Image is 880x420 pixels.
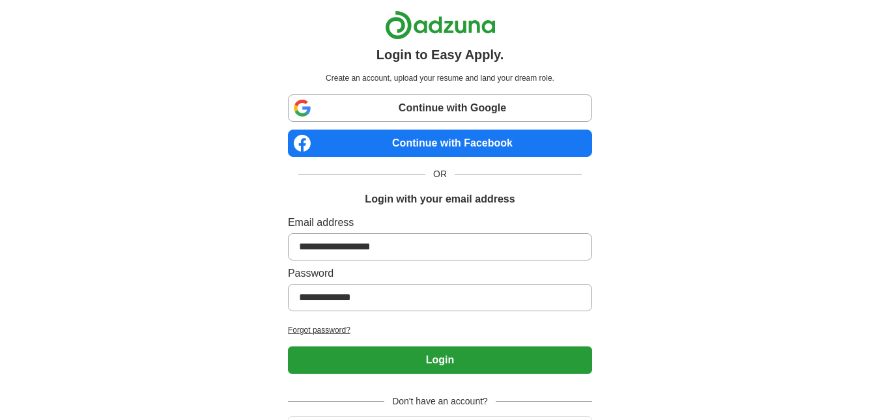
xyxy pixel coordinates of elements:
[376,45,504,64] h1: Login to Easy Apply.
[291,72,589,84] p: Create an account, upload your resume and land your dream role.
[384,395,496,408] span: Don't have an account?
[365,191,515,207] h1: Login with your email address
[288,324,592,336] a: Forgot password?
[385,10,496,40] img: Adzuna logo
[288,346,592,374] button: Login
[425,167,455,181] span: OR
[288,215,592,231] label: Email address
[288,266,592,281] label: Password
[288,94,592,122] a: Continue with Google
[288,130,592,157] a: Continue with Facebook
